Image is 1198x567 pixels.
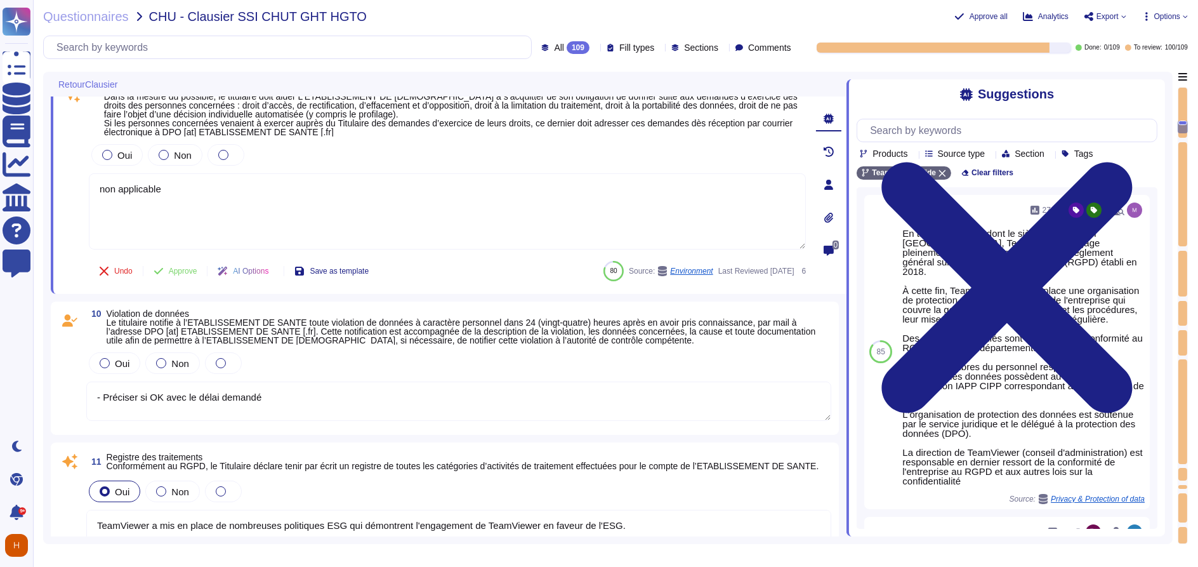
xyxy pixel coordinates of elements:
span: Oui [117,150,132,161]
input: Search by keywords [864,119,1157,142]
span: All [554,43,564,52]
span: 6 [800,267,806,275]
img: user [5,534,28,557]
button: Analytics [1023,11,1069,22]
span: Approve [169,267,197,275]
span: CHU - Clausier SSI CHUT GHT HGTO [149,10,367,23]
span: Source: [1010,494,1145,504]
span: Questionnaires [43,10,129,23]
img: user [1127,524,1142,540]
span: Oui [115,486,129,497]
span: Non [171,486,189,497]
button: Approve all [954,11,1008,22]
span: Exercices de droit Dans la mesure du possible, le titulaire doit aider L’ETABLISSEMENT DE [DEMOGR... [104,83,798,137]
span: Undo [114,267,133,275]
span: Comments [748,43,791,52]
span: Privacy & Protection of data [1051,495,1145,503]
span: 0 / 109 [1104,44,1120,51]
button: Approve [143,258,207,284]
span: Environment [670,267,713,275]
span: Export [1096,13,1119,20]
span: AI Options [233,267,268,275]
span: Options [1154,13,1180,20]
span: 0 [833,241,839,250]
input: Search by keywords [50,36,531,58]
button: Undo [89,258,143,284]
span: Sections [684,43,718,52]
span: Non [174,150,192,161]
span: Save as template [310,267,369,275]
span: Done: [1084,44,1102,51]
span: 80 [610,267,617,274]
span: To review: [1134,44,1162,51]
span: Approve all [970,13,1008,20]
div: 9+ [18,507,26,515]
div: 109 [567,41,589,54]
span: Source: [629,266,713,276]
img: user [1127,203,1142,218]
span: Registre des traitements Conformément au RGPD, le Titulaire déclare tenir par écrit un registre d... [107,452,819,471]
span: RetourClausier [58,80,117,89]
span: 11 [86,457,102,466]
span: 85 [877,348,885,356]
span: Last Reviewed [DATE] [718,267,794,275]
span: 40 [1060,528,1069,536]
span: Analytics [1038,13,1069,20]
span: Oui [115,358,129,369]
textarea: non applicable [89,173,806,250]
span: Non [171,358,189,369]
button: Save as template [284,258,379,284]
span: Fill types [619,43,654,52]
span: Violation de données Le titulaire notifie à l’ETABLISSEMENT DE SANTE toute violation de données à... [107,309,816,345]
button: user [3,531,37,559]
span: 10 [86,309,102,318]
textarea: - Préciser si OK avec le délai demandé [86,382,831,421]
span: 100 / 109 [1165,44,1188,51]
